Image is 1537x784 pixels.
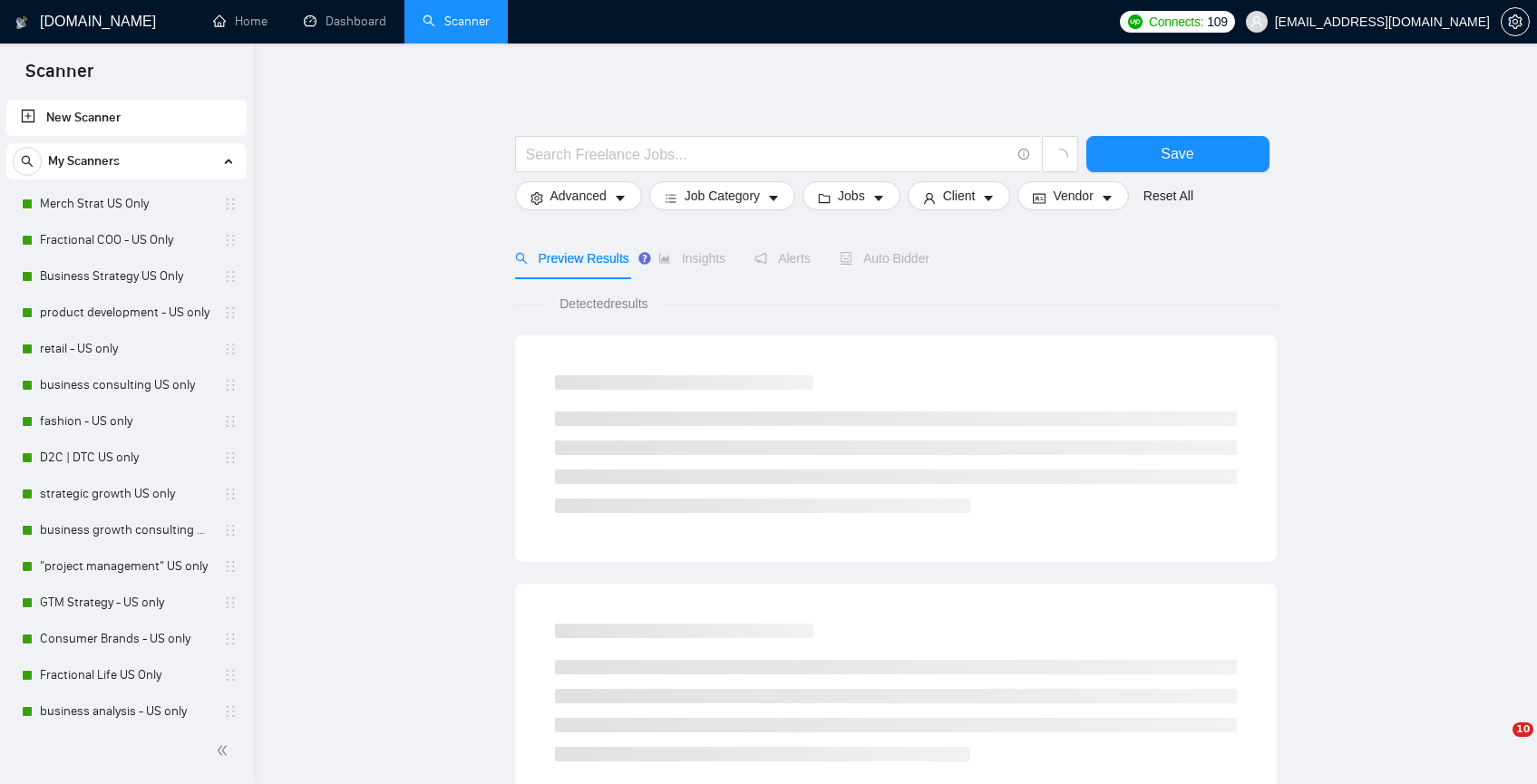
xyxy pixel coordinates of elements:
span: folder [818,191,831,205]
span: holder [223,632,238,646]
span: holder [223,668,238,682]
button: barsJob Categorycaret-down [649,181,795,210]
img: upwork-logo.png [1128,15,1143,29]
a: D2C | DTC US only [40,440,212,476]
a: searchScanner [423,14,490,29]
span: My Scanners [48,143,120,179]
a: New Scanner [21,100,232,136]
span: Connects: [1149,12,1203,32]
span: Advanced [550,186,607,206]
a: setting [1501,15,1530,29]
a: Merch Strat US Only [40,186,212,222]
span: idcard [1033,191,1046,205]
span: caret-down [872,191,885,205]
a: Consumer Brands - US only [40,621,212,657]
span: Client [943,186,976,206]
span: holder [223,487,238,501]
a: business growth consulting US only [40,512,212,548]
a: "project management" US only [40,548,212,585]
a: Fractional Life US Only [40,657,212,693]
span: 109 [1207,12,1227,32]
button: settingAdvancedcaret-down [515,181,642,210]
span: Preview Results [515,251,629,266]
span: robot [840,252,852,265]
span: Insights [658,251,725,266]
span: search [515,252,528,265]
a: strategic growth US only [40,476,212,512]
a: Reset All [1143,186,1193,206]
span: Auto Bidder [840,251,929,266]
a: business analysis - US only [40,693,212,730]
button: Save [1086,136,1269,172]
span: holder [223,559,238,574]
input: Search Freelance Jobs... [526,143,1010,166]
span: notification [754,252,767,265]
button: setting [1501,7,1530,36]
span: Save [1161,142,1193,165]
span: 10 [1513,722,1533,737]
img: logo [15,8,28,37]
span: holder [223,414,238,429]
a: GTM Strategy - US only [40,585,212,621]
iframe: Intercom live chat [1475,722,1519,766]
span: info-circle [1018,149,1030,160]
span: loading [1052,149,1068,165]
span: Job Category [685,186,760,206]
button: search [13,147,42,176]
span: holder [223,233,238,247]
span: search [14,155,41,168]
a: Business Strategy US Only [40,258,212,295]
a: Fractional COO - US Only [40,222,212,258]
span: holder [223,704,238,719]
span: caret-down [767,191,780,205]
span: caret-down [614,191,627,205]
span: bars [665,191,677,205]
span: holder [223,523,238,537]
div: Tooltip anchor [637,250,653,266]
span: Scanner [11,58,108,96]
span: holder [223,305,238,320]
span: caret-down [1101,191,1114,205]
span: holder [223,342,238,356]
a: business consulting US only [40,367,212,403]
span: user [1250,15,1263,28]
li: New Scanner [6,100,247,136]
span: user [923,191,936,205]
span: holder [223,450,238,465]
span: holder [223,378,238,392]
button: folderJobscaret-down [803,181,900,210]
button: idcardVendorcaret-down [1017,181,1128,210]
span: caret-down [982,191,995,205]
span: Detected results [547,294,660,314]
span: setting [530,191,543,205]
button: userClientcaret-down [908,181,1011,210]
span: setting [1502,15,1529,29]
span: holder [223,197,238,211]
a: product development - US only [40,295,212,331]
span: double-left [216,741,234,760]
a: retail - US only [40,331,212,367]
span: Vendor [1053,186,1093,206]
span: holder [223,269,238,284]
a: homeHome [213,14,268,29]
span: Jobs [838,186,865,206]
a: dashboardDashboard [304,14,386,29]
span: area-chart [658,252,671,265]
span: Alerts [754,251,811,266]
a: fashion - US only [40,403,212,440]
span: holder [223,595,238,610]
